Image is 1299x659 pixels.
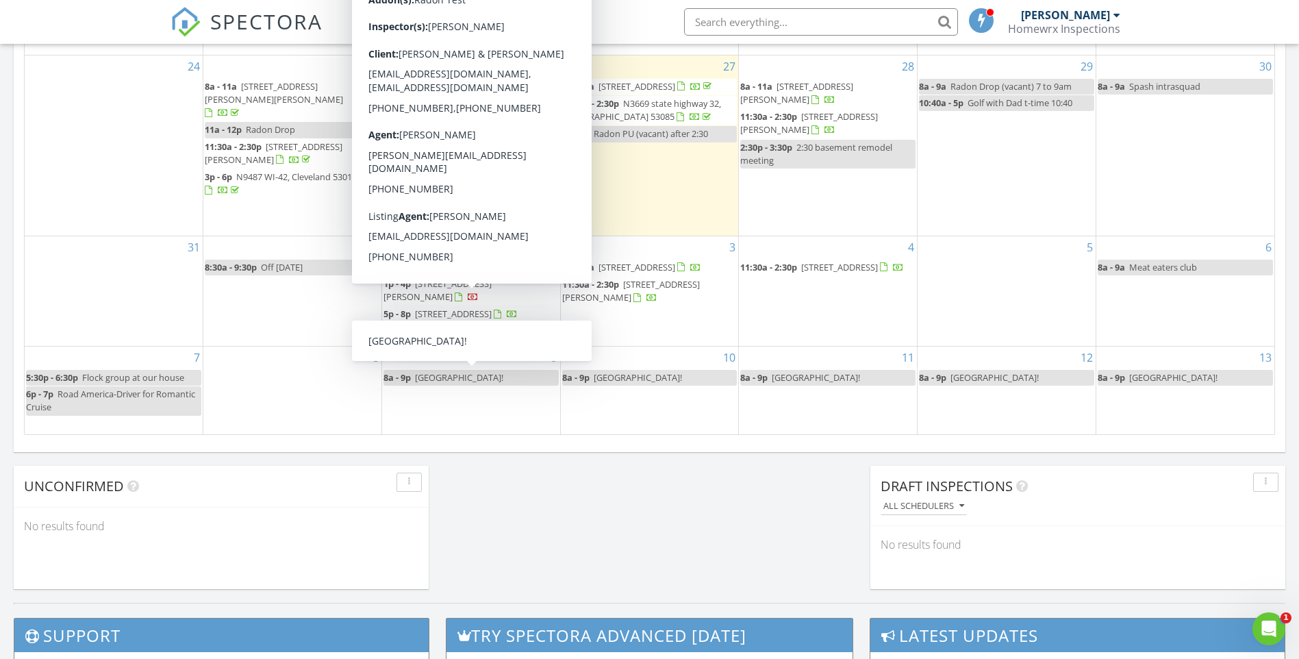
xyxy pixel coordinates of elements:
[1129,371,1218,384] span: [GEOGRAPHIC_DATA]!
[205,79,380,122] a: 8a - 11a [STREET_ADDRESS][PERSON_NAME][PERSON_NAME]
[420,80,496,92] span: [STREET_ADDRESS]
[918,236,1096,346] td: Go to September 5, 2025
[562,278,619,290] span: 11:30a - 2:30p
[26,371,78,384] span: 5:30p - 6:30p
[383,371,411,384] span: 8a - 9p
[1257,55,1274,77] a: Go to August 30, 2025
[919,97,963,109] span: 10:40a - 5p
[870,526,1285,563] div: No results found
[881,477,1013,495] span: Draft Inspections
[383,79,559,95] a: 8a - 11a [STREET_ADDRESS]
[918,55,1096,236] td: Go to August 29, 2025
[562,80,714,92] a: 8a - 11a [STREET_ADDRESS]
[918,347,1096,434] td: Go to September 12, 2025
[740,80,853,105] span: [STREET_ADDRESS][PERSON_NAME]
[415,308,492,320] span: [STREET_ADDRESS]
[383,277,492,303] span: [STREET_ADDRESS][PERSON_NAME]
[727,236,738,258] a: Go to September 3, 2025
[560,236,739,346] td: Go to September 3, 2025
[562,97,721,123] span: N3669 state highway 32, [GEOGRAPHIC_DATA] 53085
[383,306,559,323] a: 5p - 8p [STREET_ADDRESS]
[562,79,737,95] a: 8a - 11a [STREET_ADDRESS]
[598,261,675,273] span: [STREET_ADDRESS]
[364,55,381,77] a: Go to August 25, 2025
[881,497,967,516] button: All schedulers
[740,110,878,136] a: 11:30a - 2:30p [STREET_ADDRESS][PERSON_NAME]
[446,619,853,652] h3: Try spectora advanced [DATE]
[25,347,203,434] td: Go to September 7, 2025
[383,97,440,110] span: 11:30a - 2:30p
[383,97,521,123] a: 11:30a - 2:30p [STREET_ADDRESS]
[1096,236,1274,346] td: Go to September 6, 2025
[205,171,232,183] span: 3p - 6p
[14,619,429,652] h3: Support
[548,236,560,258] a: Go to September 2, 2025
[383,308,518,320] a: 5p - 8p [STREET_ADDRESS]
[1098,261,1125,273] span: 8a - 9a
[740,371,768,384] span: 8a - 9p
[205,140,342,166] a: 11:30a - 2:30p [STREET_ADDRESS][PERSON_NAME]
[82,371,184,384] span: Flock group at our house
[740,80,853,105] a: 8a - 11a [STREET_ADDRESS][PERSON_NAME]
[950,371,1039,384] span: [GEOGRAPHIC_DATA]!
[883,501,964,511] div: All schedulers
[740,261,797,273] span: 11:30a - 2:30p
[370,347,381,369] a: Go to September 8, 2025
[739,236,918,346] td: Go to September 4, 2025
[740,110,878,136] span: [STREET_ADDRESS][PERSON_NAME]
[185,236,203,258] a: Go to August 31, 2025
[740,109,916,138] a: 11:30a - 2:30p [STREET_ADDRESS][PERSON_NAME]
[899,55,917,77] a: Go to August 28, 2025
[1257,347,1274,369] a: Go to September 13, 2025
[740,80,772,92] span: 8a - 11a
[1021,8,1110,22] div: [PERSON_NAME]
[562,127,590,140] span: 3p - 4p
[191,347,203,369] a: Go to September 7, 2025
[205,80,237,92] span: 8a - 11a
[383,127,436,140] span: 2:30p - 3:30p
[1096,347,1274,434] td: Go to September 13, 2025
[562,80,594,92] span: 8a - 11a
[740,79,916,108] a: 8a - 11a [STREET_ADDRESS][PERSON_NAME]
[383,80,416,92] span: 8a - 11a
[548,347,560,369] a: Go to September 9, 2025
[383,277,492,303] a: 1p - 4p [STREET_ADDRESS][PERSON_NAME]
[950,80,1072,92] span: Radon Drop (vacant) 7 to 9am
[562,261,701,273] a: 8a - 11a [STREET_ADDRESS]
[425,261,475,273] span: KG staff mtg
[171,7,201,37] img: The Best Home Inspection Software - Spectora
[26,388,53,400] span: 6p - 7p
[381,347,560,434] td: Go to September 9, 2025
[919,80,946,92] span: 8a - 9a
[261,261,303,273] span: Off [DATE]
[383,80,535,92] a: 8a - 11a [STREET_ADDRESS]
[562,96,737,125] a: 11:30a - 2:30p N3669 state highway 32, [GEOGRAPHIC_DATA] 53085
[444,97,521,110] span: [STREET_ADDRESS]
[740,260,916,276] a: 11:30a - 2:30p [STREET_ADDRESS]
[740,141,792,153] span: 2:30p - 3:30p
[205,123,242,136] span: 11a - 12p
[203,55,382,236] td: Go to August 25, 2025
[739,55,918,236] td: Go to August 28, 2025
[381,55,560,236] td: Go to August 26, 2025
[381,236,560,346] td: Go to September 2, 2025
[236,171,357,183] span: N9487 WI-42, Cleveland 53015
[594,371,682,384] span: [GEOGRAPHIC_DATA]!
[205,169,380,199] a: 3p - 6p N9487 WI-42, Cleveland 53015
[562,260,737,276] a: 8a - 11a [STREET_ADDRESS]
[185,55,203,77] a: Go to August 24, 2025
[205,139,380,169] a: 11:30a - 2:30p [STREET_ADDRESS][PERSON_NAME]
[383,96,559,125] a: 11:30a - 2:30p [STREET_ADDRESS]
[370,236,381,258] a: Go to September 1, 2025
[720,347,738,369] a: Go to September 10, 2025
[205,140,342,166] span: [STREET_ADDRESS][PERSON_NAME]
[598,80,675,92] span: [STREET_ADDRESS]
[801,261,878,273] span: [STREET_ADDRESS]
[560,55,739,236] td: Go to August 27, 2025
[562,97,721,123] a: 11:30a - 2:30p N3669 state highway 32, [GEOGRAPHIC_DATA] 53085
[1078,55,1096,77] a: Go to August 29, 2025
[415,371,503,384] span: [GEOGRAPHIC_DATA]!
[25,55,203,236] td: Go to August 24, 2025
[739,347,918,434] td: Go to September 11, 2025
[542,55,560,77] a: Go to August 26, 2025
